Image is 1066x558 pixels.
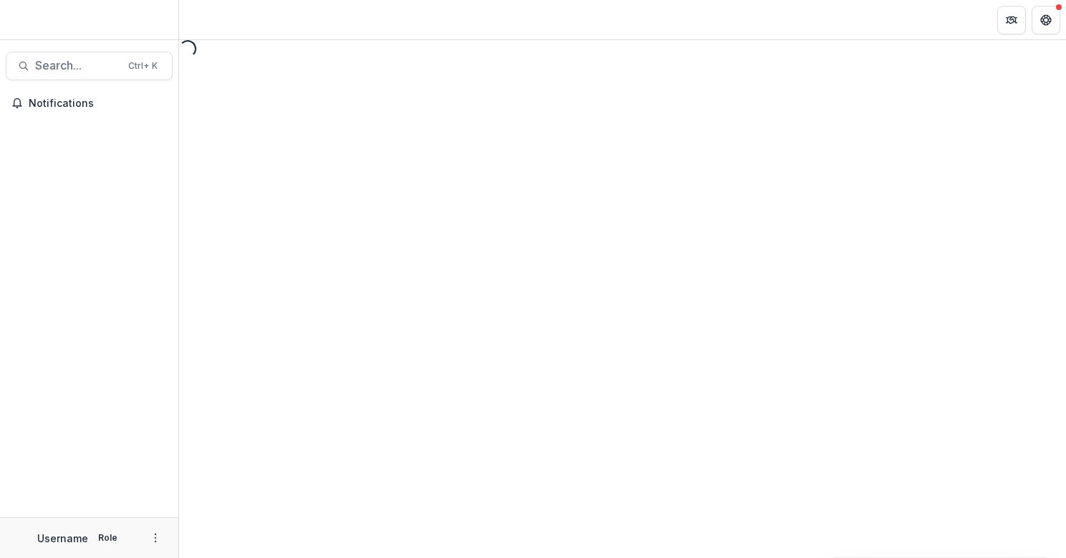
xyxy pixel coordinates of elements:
button: Get Help [1032,6,1060,34]
button: More [147,529,164,547]
div: Ctrl + K [125,58,160,74]
span: Search... [35,59,120,72]
button: Search... [6,52,173,80]
p: Role [94,531,122,544]
span: Notifications [29,98,167,110]
button: Partners [997,6,1026,34]
p: Username [37,531,88,546]
button: Notifications [6,92,173,115]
